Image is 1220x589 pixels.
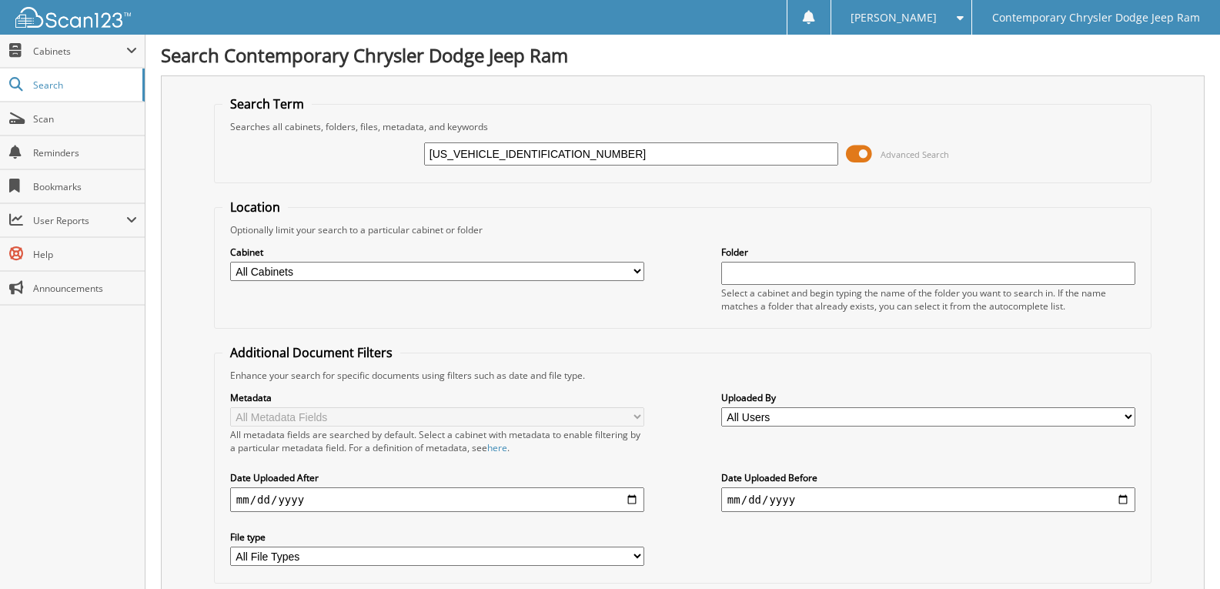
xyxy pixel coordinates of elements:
span: [PERSON_NAME] [851,13,937,22]
label: Metadata [230,391,644,404]
span: Search [33,79,135,92]
span: Reminders [33,146,137,159]
span: Bookmarks [33,180,137,193]
div: All metadata fields are searched by default. Select a cabinet with metadata to enable filtering b... [230,428,644,454]
label: File type [230,530,644,544]
h1: Search Contemporary Chrysler Dodge Jeep Ram [161,42,1205,68]
span: Cabinets [33,45,126,58]
label: Date Uploaded After [230,471,644,484]
span: Announcements [33,282,137,295]
span: User Reports [33,214,126,227]
span: Contemporary Chrysler Dodge Jeep Ram [992,13,1200,22]
span: Help [33,248,137,261]
label: Date Uploaded Before [721,471,1135,484]
div: Enhance your search for specific documents using filters such as date and file type. [222,369,1143,382]
label: Uploaded By [721,391,1135,404]
div: Optionally limit your search to a particular cabinet or folder [222,223,1143,236]
span: Scan [33,112,137,125]
span: Advanced Search [881,149,949,160]
input: end [721,487,1135,512]
label: Folder [721,246,1135,259]
input: start [230,487,644,512]
legend: Search Term [222,95,312,112]
div: Searches all cabinets, folders, files, metadata, and keywords [222,120,1143,133]
label: Cabinet [230,246,644,259]
img: scan123-logo-white.svg [15,7,131,28]
legend: Location [222,199,288,216]
a: here [487,441,507,454]
div: Select a cabinet and begin typing the name of the folder you want to search in. If the name match... [721,286,1135,313]
iframe: Chat Widget [1143,515,1220,589]
legend: Additional Document Filters [222,344,400,361]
